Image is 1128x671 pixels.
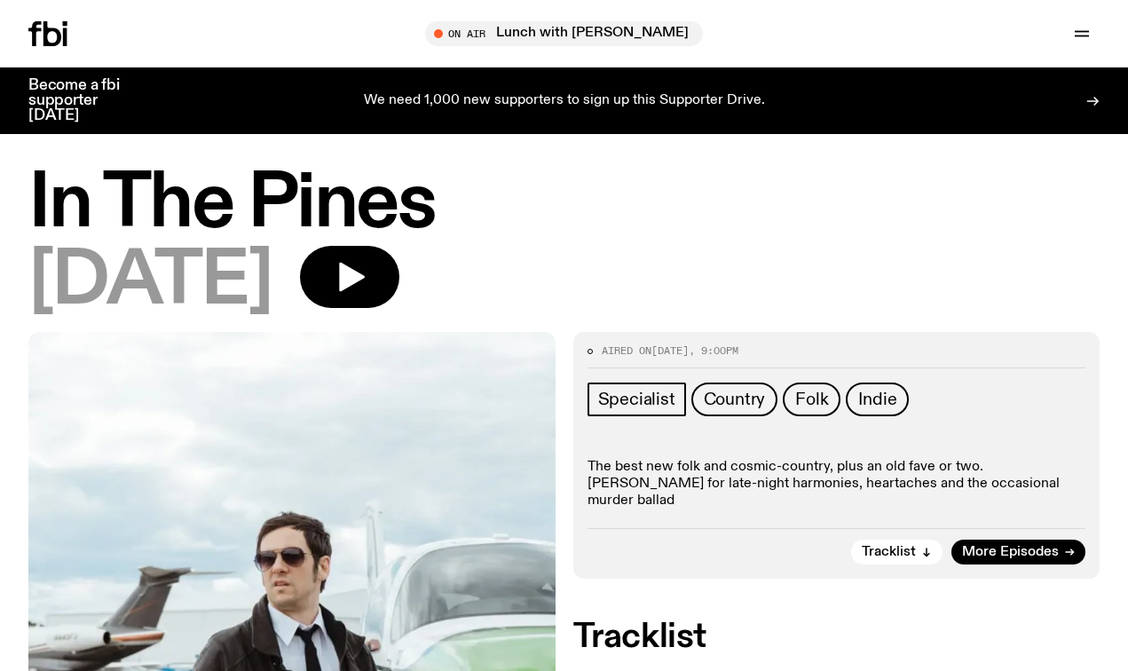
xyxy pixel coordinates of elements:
span: Tracklist [862,546,916,559]
span: [DATE] [651,343,689,358]
span: More Episodes [962,546,1059,559]
span: Country [704,390,766,409]
span: [DATE] [28,246,272,318]
span: Indie [858,390,896,409]
button: Tracklist [851,540,943,564]
span: Folk [795,390,828,409]
p: We need 1,000 new supporters to sign up this Supporter Drive. [364,93,765,109]
span: , 9:00pm [689,343,738,358]
h1: In The Pines [28,169,1100,241]
a: Indie [846,383,909,416]
span: Specialist [598,390,675,409]
h2: Tracklist [573,621,1100,653]
a: Folk [783,383,840,416]
a: Country [691,383,778,416]
span: Aired on [602,343,651,358]
p: The best new folk and cosmic-country, plus an old fave or two. [PERSON_NAME] for late-night harmo... [588,459,1086,510]
button: On AirLunch with [PERSON_NAME] [425,21,703,46]
a: More Episodes [951,540,1085,564]
h3: Become a fbi supporter [DATE] [28,78,142,123]
a: Specialist [588,383,686,416]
